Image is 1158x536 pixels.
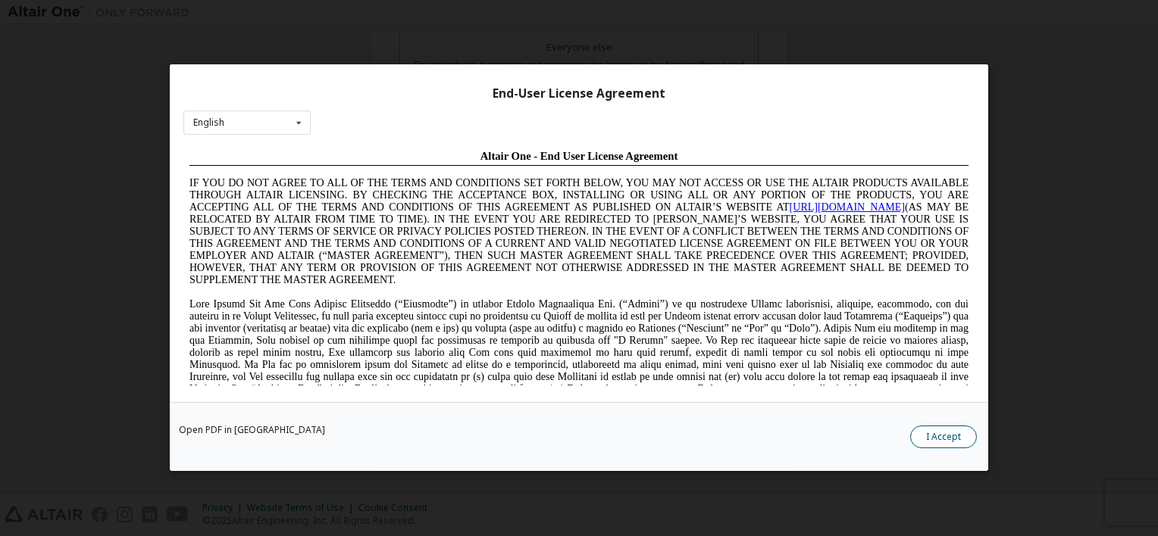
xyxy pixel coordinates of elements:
[179,426,325,435] a: Open PDF in [GEOGRAPHIC_DATA]
[297,6,495,18] span: Altair One - End User License Agreement
[6,154,785,263] span: Lore Ipsumd Sit Ame Cons Adipisc Elitseddo (“Eiusmodte”) in utlabor Etdolo Magnaaliqua Eni. (“Adm...
[6,33,785,142] span: IF YOU DO NOT AGREE TO ALL OF THE TERMS AND CONDITIONS SET FORTH BELOW, YOU MAY NOT ACCESS OR USE...
[183,86,975,101] div: End-User License Agreement
[606,58,721,69] a: [URL][DOMAIN_NAME]
[193,118,224,127] div: English
[910,426,977,449] button: I Accept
